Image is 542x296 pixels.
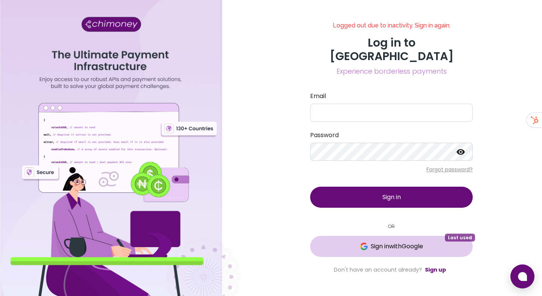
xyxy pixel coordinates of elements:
[310,36,473,63] h3: Log in to [GEOGRAPHIC_DATA]
[310,166,473,173] p: Forgot password?
[310,66,473,77] span: Experience borderless payments
[510,264,534,288] button: Open chat window
[310,236,473,257] button: GoogleSign inwithGoogleLast used
[360,243,368,250] img: Google
[371,242,423,251] span: Sign in with Google
[310,187,473,208] button: Sign in
[445,234,475,241] span: Last used
[310,22,473,36] h6: Logged out due to inactivity. Sign in again.
[310,223,473,230] small: OR
[310,92,473,101] label: Email
[310,131,473,140] label: Password
[334,266,422,273] span: Don't have an account already?
[382,193,401,201] span: Sign in
[425,266,446,273] a: Sign up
